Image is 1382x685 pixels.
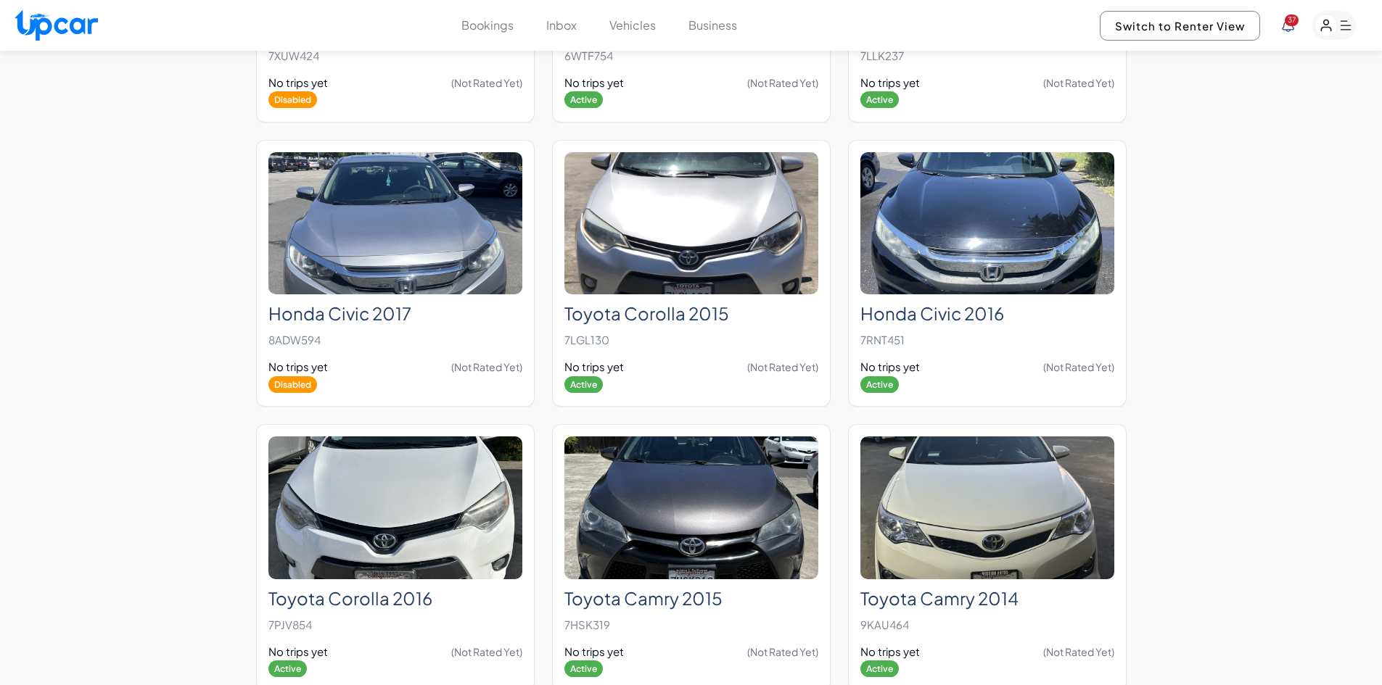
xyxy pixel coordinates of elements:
[564,46,818,66] p: 6WTF754
[860,376,899,393] span: Active
[564,588,818,609] h2: Toyota Camry 2015
[268,588,522,609] h2: Toyota Corolla 2016
[1043,644,1114,659] span: (Not Rated Yet)
[860,436,1114,579] img: Toyota Camry 2014
[609,17,656,34] button: Vehicles
[268,644,328,660] span: No trips yet
[564,303,818,324] h2: Toyota Corolla 2015
[564,75,624,91] span: No trips yet
[564,660,603,677] span: Active
[860,303,1114,324] h2: Honda Civic 2016
[860,91,899,108] span: Active
[564,376,603,393] span: Active
[747,644,818,659] span: (Not Rated Yet)
[268,615,522,635] p: 7PJV854
[451,644,522,659] span: (Not Rated Yet)
[564,436,818,579] img: Toyota Camry 2015
[451,360,522,374] span: (Not Rated Yet)
[747,75,818,90] span: (Not Rated Yet)
[860,588,1114,609] h2: Toyota Camry 2014
[860,75,920,91] span: No trips yet
[1100,11,1260,41] button: Switch to Renter View
[268,303,522,324] h2: Honda Civic 2017
[564,644,624,660] span: No trips yet
[1043,75,1114,90] span: (Not Rated Yet)
[860,644,920,660] span: No trips yet
[268,660,307,677] span: Active
[268,330,522,350] p: 8ADW594
[860,359,920,375] span: No trips yet
[15,9,98,41] img: Upcar Logo
[860,330,1114,350] p: 7RNT451
[268,376,317,393] span: Disabled
[564,91,603,108] span: Active
[564,615,818,635] p: 7HSK319
[1285,14,1299,26] span: You have new notifications
[461,17,514,34] button: Bookings
[1043,360,1114,374] span: (Not Rated Yet)
[860,660,899,677] span: Active
[268,436,522,579] img: Toyota Corolla 2016
[546,17,577,34] button: Inbox
[860,615,1114,635] p: 9KAU464
[564,152,818,295] img: Toyota Corolla 2015
[451,75,522,90] span: (Not Rated Yet)
[268,91,317,108] span: Disabled
[268,152,522,295] img: Honda Civic 2017
[564,330,818,350] p: 7LGL130
[268,46,522,66] p: 7XUW424
[860,46,1114,66] p: 7LLK237
[268,359,328,375] span: No trips yet
[860,152,1114,295] img: Honda Civic 2016
[747,360,818,374] span: (Not Rated Yet)
[564,359,624,375] span: No trips yet
[268,75,328,91] span: No trips yet
[688,17,737,34] button: Business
